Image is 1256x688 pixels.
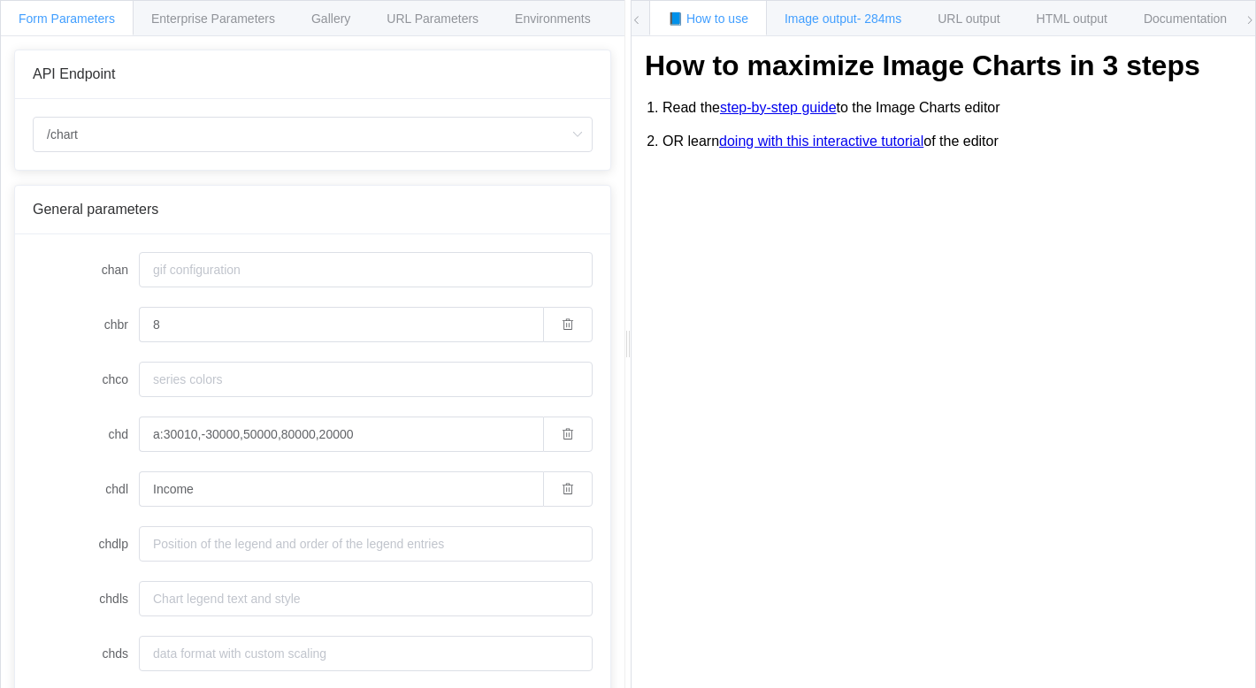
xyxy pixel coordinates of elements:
[33,471,139,507] label: chdl
[645,50,1242,82] h1: How to maximize Image Charts in 3 steps
[662,125,1242,158] li: OR learn of the editor
[33,417,139,452] label: chd
[33,636,139,671] label: chds
[719,134,923,149] a: doing with this interactive tutorial
[33,66,115,81] span: API Endpoint
[785,11,901,26] span: Image output
[139,636,593,671] input: data format with custom scaling
[33,526,139,562] label: chdlp
[720,100,837,116] a: step-by-step guide
[33,252,139,287] label: chan
[662,91,1242,125] li: Read the to the Image Charts editor
[938,11,999,26] span: URL output
[668,11,748,26] span: 📘 How to use
[515,11,591,26] span: Environments
[1037,11,1107,26] span: HTML output
[139,581,593,616] input: Chart legend text and style
[19,11,115,26] span: Form Parameters
[151,11,275,26] span: Enterprise Parameters
[139,417,543,452] input: chart data
[139,526,593,562] input: Position of the legend and order of the legend entries
[139,362,593,397] input: series colors
[139,252,593,287] input: gif configuration
[139,471,543,507] input: Text for each series, to display in the legend
[1144,11,1227,26] span: Documentation
[33,117,593,152] input: Select
[33,362,139,397] label: chco
[387,11,479,26] span: URL Parameters
[33,581,139,616] label: chdls
[33,307,139,342] label: chbr
[33,202,158,217] span: General parameters
[139,307,543,342] input: Bar corner radius. Display bars with rounded corner.
[857,11,902,26] span: - 284ms
[311,11,350,26] span: Gallery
